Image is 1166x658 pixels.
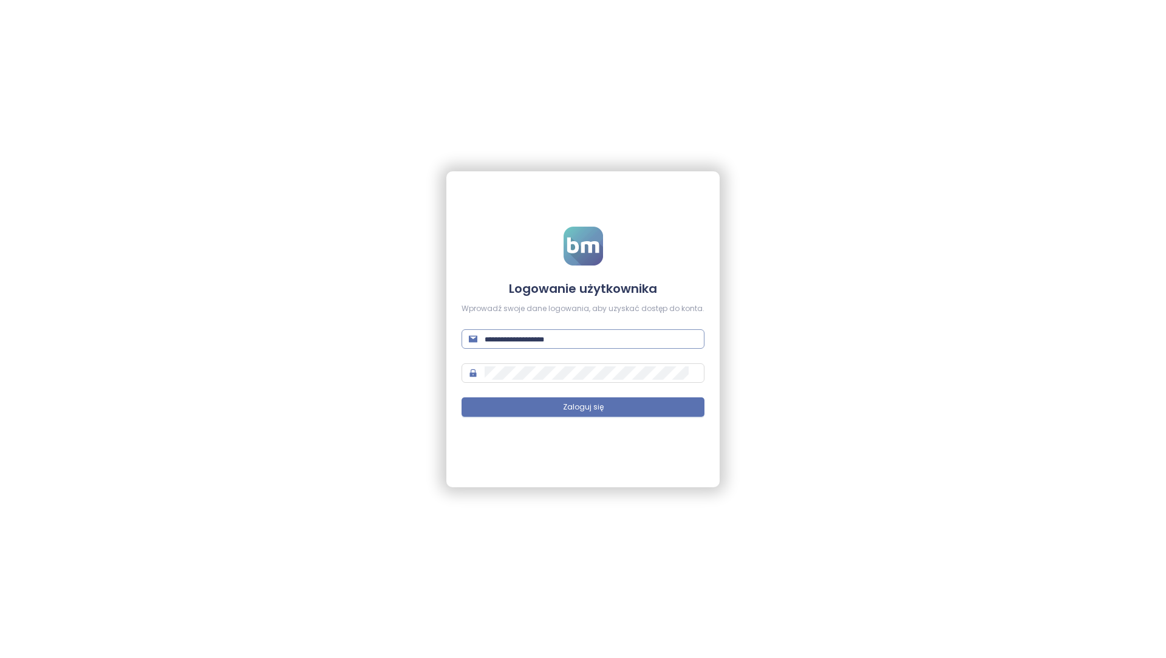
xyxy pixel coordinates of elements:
[564,227,603,266] img: logo
[469,335,477,343] span: mail
[462,280,704,297] h4: Logowanie użytkownika
[469,369,477,377] span: lock
[462,397,704,417] button: Zaloguj się
[563,402,604,413] span: Zaloguj się
[462,303,704,315] div: Wprowadź swoje dane logowania, aby uzyskać dostęp do konta.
